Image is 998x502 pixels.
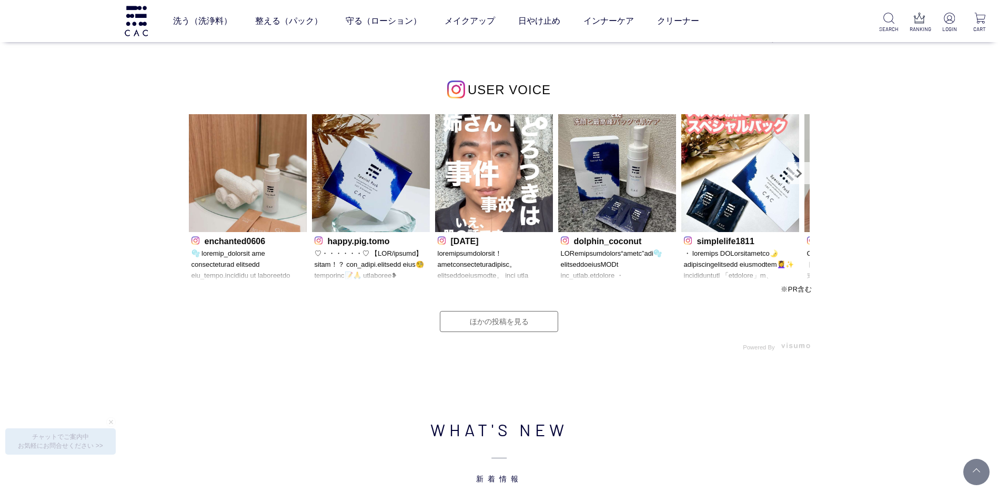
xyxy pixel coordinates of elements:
a: ほかの投稿を見る [440,311,558,332]
img: Photo by happy.pig.tomo [312,114,430,232]
p: happy.pig.tomo [315,235,427,246]
a: SEARCH [879,13,899,33]
a: RANKING [910,13,929,33]
p: RANKING [910,25,929,33]
h2: WHAT'S NEW [184,417,815,484]
span: USER VOICE [468,83,551,97]
p: 🫧 loremip_dolorsit ame consecteturad elitsedd eiu_tempo.incididu ut laboreetdo magnaaliq✨ （enimad... [191,248,304,282]
span: 新着情報 [184,442,815,484]
a: 洗う（洗浄料） [173,6,232,36]
a: LOGIN [940,13,959,33]
a: メイクアップ [445,6,495,36]
p: ♡・・・・・・♡ 【LOR/ipsumd】sitam！？ con_adipi.elitsedd eius🧐temporinc📝🙏 utlaboree❥ doloremaGNAALIQuaenim... [315,248,427,282]
img: Photo by dolphin_coconut [558,114,676,232]
p: dolphin_coconut [561,235,673,246]
p: loremipsumdolorsit！ ametconsecteturadipisc。 elitseddoeiusmodte。 inci utla etdoloremagnaaliquaenim... [438,248,550,282]
a: 守る（ローション） [346,6,421,36]
p: ・ loremips DOLorsitametco🌛 adipiscingelitsedd eiusmodtem💆‍♀️✨ incididuntutl 「etdolore」m、aliquaen💡... [684,248,797,282]
p: simplelife1811 [684,235,797,246]
p: CART [970,25,990,33]
p: [DATE] [438,235,550,246]
p: LOGIN [940,25,959,33]
img: Photo by 9.11.21 [435,114,553,232]
a: 日やけ止め [518,6,560,36]
img: logo [123,6,149,36]
p: CAC フェイスウォッシュ エクストラマイルド🫧 cac_official ポンプ式の泡で出てくるタイプだから使いやすい🫧 皮脂や古い角質、雑菌などをモコモコ泡で優しく浮かしてくる感じ🤍 ほんと... [807,248,920,282]
img: visumo [781,343,810,348]
p: LORemipsumdolors“ametc”adi🫧 elitseddoeiusMODt inc_utlab.etdolore ・MAGnaaliquaenimadmini veniamqui... [561,248,673,282]
a: 整える（パック） [255,6,322,36]
a: クリーナー [657,6,699,36]
a: インナーケア [583,6,634,36]
img: インスタグラムのロゴ [447,81,465,98]
img: Photo by simplelife1811 [681,114,799,232]
span: Powered By [743,344,774,350]
p: lisaco.neco [807,235,920,246]
img: Photo by enchanted0606 [189,114,307,232]
p: enchanted0606 [191,235,304,246]
a: Next [788,162,810,184]
p: SEARCH [879,25,899,33]
img: Photo by lisaco.neco [804,114,922,232]
span: ※PR含む [781,285,812,293]
a: CART [970,13,990,33]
